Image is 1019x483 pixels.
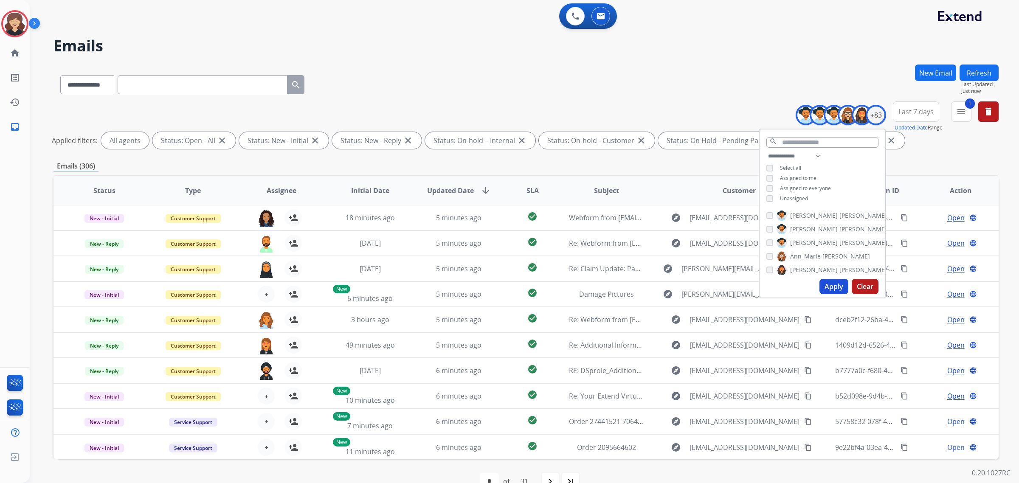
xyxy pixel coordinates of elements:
[3,12,27,36] img: avatar
[790,225,838,233] span: [PERSON_NAME]
[288,391,298,401] mat-icon: person_add
[569,417,718,426] span: Order 27441521-7064-4e41-924f-def8b0777188
[886,135,896,146] mat-icon: close
[960,65,999,81] button: Refresh
[360,264,381,273] span: [DATE]
[961,81,999,88] span: Last Updated:
[527,339,538,349] mat-icon: check_circle
[84,444,124,452] span: New - Initial
[969,341,977,349] mat-icon: language
[804,341,812,349] mat-icon: content_copy
[901,418,908,425] mat-icon: content_copy
[910,176,999,205] th: Action
[901,214,908,222] mat-icon: content_copy
[436,417,481,426] span: 6 minutes ago
[265,442,268,452] span: +
[901,444,908,451] mat-icon: content_copy
[166,265,221,274] span: Customer Support
[901,341,908,349] mat-icon: content_copy
[346,340,395,350] span: 49 minutes ago
[267,185,296,196] span: Assignee
[804,392,812,400] mat-icon: content_copy
[10,48,20,58] mat-icon: home
[84,290,124,299] span: New - Initial
[258,413,275,430] button: +
[436,315,481,324] span: 5 minutes ago
[85,367,124,376] span: New - Reply
[893,101,939,122] button: Last 7 days
[288,315,298,325] mat-icon: person_add
[288,340,298,350] mat-icon: person_add
[185,185,201,196] span: Type
[333,285,350,293] p: New
[569,239,773,248] span: Re: Webform from [EMAIL_ADDRESS][DOMAIN_NAME] on [DATE]
[333,412,350,421] p: New
[969,367,977,374] mat-icon: language
[969,265,977,272] mat-icon: language
[681,289,807,299] span: [PERSON_NAME][EMAIL_ADDRESS][PERSON_NAME][DOMAIN_NAME]
[901,392,908,400] mat-icon: content_copy
[947,289,965,299] span: Open
[901,239,908,247] mat-icon: content_copy
[265,391,268,401] span: +
[852,279,878,294] button: Clear
[839,225,887,233] span: [PERSON_NAME]
[333,387,350,395] p: New
[658,132,788,149] div: Status: On Hold - Pending Parts
[804,444,812,451] mat-icon: content_copy
[85,265,124,274] span: New - Reply
[723,185,756,196] span: Customer
[265,416,268,427] span: +
[288,213,298,223] mat-icon: person_add
[969,290,977,298] mat-icon: language
[901,290,908,298] mat-icon: content_copy
[835,315,962,324] span: dceb2f12-26ba-4672-a4a9-5b4610e27f0f
[947,315,965,325] span: Open
[258,362,275,380] img: agent-avatar
[217,135,227,146] mat-icon: close
[947,416,965,427] span: Open
[804,367,812,374] mat-icon: content_copy
[10,122,20,132] mat-icon: inbox
[898,110,934,113] span: Last 7 days
[436,289,481,299] span: 5 minutes ago
[169,418,217,427] span: Service Support
[636,135,646,146] mat-icon: close
[539,132,655,149] div: Status: On-hold - Customer
[790,252,821,261] span: Ann_Marie
[166,290,221,299] span: Customer Support
[835,366,967,375] span: b7777a0c-f680-45b4-a82d-eb9802b47bdb
[835,443,963,452] span: 9e22bf4a-03ea-4a01-8a1b-c3e016e6f68b
[436,264,481,273] span: 5 minutes ago
[671,315,681,325] mat-icon: explore
[790,266,838,274] span: [PERSON_NAME]
[690,315,799,325] span: [EMAIL_ADDRESS][DOMAIN_NAME]
[839,266,887,274] span: [PERSON_NAME]
[915,65,956,81] button: New Email
[780,174,816,182] span: Assigned to me
[288,289,298,299] mat-icon: person_add
[947,442,965,452] span: Open
[85,341,124,350] span: New - Reply
[901,316,908,323] mat-icon: content_copy
[671,391,681,401] mat-icon: explore
[310,135,320,146] mat-icon: close
[895,124,943,131] span: Range
[947,238,965,248] span: Open
[690,340,799,350] span: [EMAIL_ADDRESS][DOMAIN_NAME]
[569,391,659,401] span: Re: Your Extend Virtual Card
[681,264,807,274] span: [PERSON_NAME][EMAIL_ADDRESS][PERSON_NAME][DOMAIN_NAME]
[346,213,395,222] span: 18 minutes ago
[258,388,275,404] button: +
[239,132,329,149] div: Status: New - Initial
[965,98,975,109] span: 1
[288,264,298,274] mat-icon: person_add
[85,239,124,248] span: New - Reply
[569,366,682,375] span: RE: DSprole_Additional Information
[947,391,965,401] span: Open
[895,124,928,131] button: Updated Date
[780,185,831,192] span: Assigned to everyone
[53,161,99,171] p: Emails (306)
[436,366,481,375] span: 6 minutes ago
[527,441,538,451] mat-icon: check_circle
